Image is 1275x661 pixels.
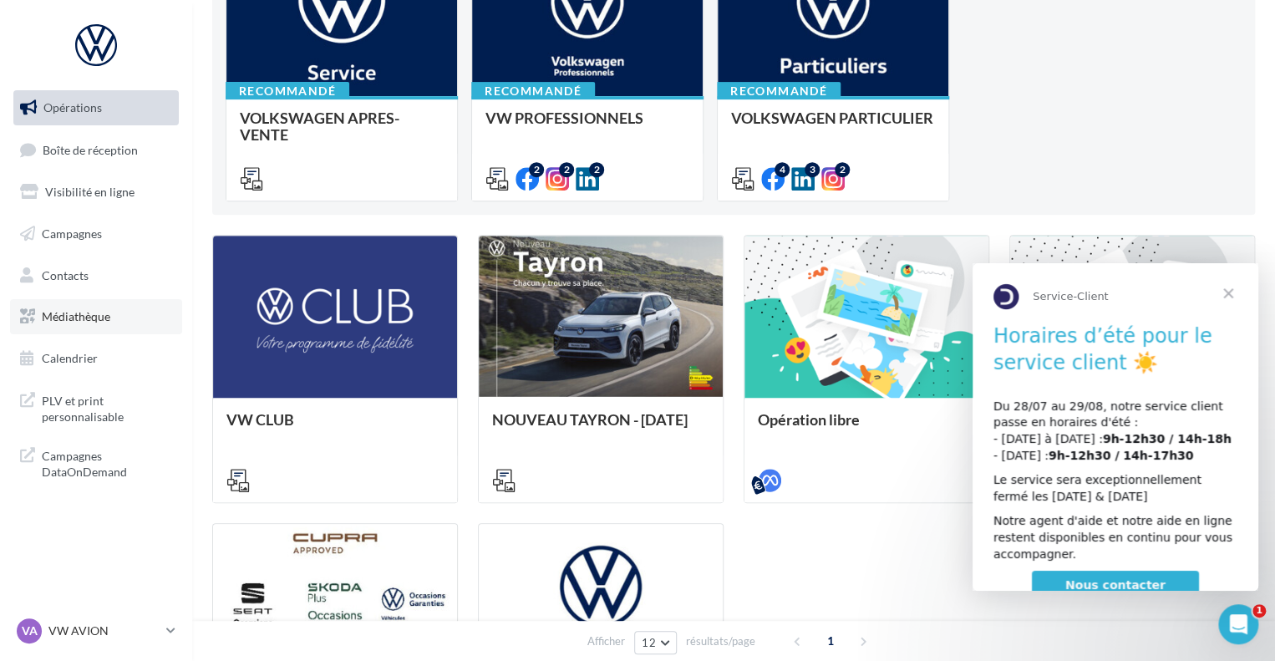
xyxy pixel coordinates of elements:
div: 2 [589,162,604,177]
span: 1 [817,628,844,654]
a: Campagnes DataOnDemand [10,438,182,487]
span: VOLKSWAGEN PARTICULIER [731,109,933,127]
a: Visibilité en ligne [10,175,182,210]
span: PLV et print personnalisable [42,389,172,425]
a: Contacts [10,258,182,293]
div: 2 [529,162,544,177]
span: Campagnes DataOnDemand [42,445,172,480]
a: Calendrier [10,341,182,376]
span: 1 [1252,604,1266,618]
span: Visibilité en ligne [45,185,135,199]
span: Calendrier [42,351,98,365]
span: VA [22,623,38,639]
span: Boîte de réception [43,142,138,156]
a: VA VW AVION [13,615,179,647]
span: VOLKSWAGEN APRES-VENTE [240,109,399,144]
span: Nous contacter [93,315,193,328]
span: Campagnes [42,226,102,241]
iframe: Intercom live chat [1218,604,1258,644]
div: Recommandé [717,82,841,100]
a: Médiathèque [10,299,182,334]
div: 4 [775,162,790,177]
div: 2 [559,162,574,177]
p: VW AVION [48,623,160,639]
span: Opération libre [758,410,860,429]
span: Opérations [43,100,102,114]
div: Recommandé [471,82,595,100]
span: Contacts [42,267,89,282]
span: VW PROFESSIONNELS [485,109,643,127]
a: Boîte de réception [10,132,182,168]
div: 3 [805,162,820,177]
span: résultats/page [686,633,755,649]
div: 2 [835,162,850,177]
span: 12 [642,636,656,649]
a: Opérations [10,90,182,125]
a: Campagnes [10,216,182,252]
iframe: Intercom live chat message [973,263,1258,591]
span: NOUVEAU TAYRON - [DATE] [492,410,688,429]
a: PLV et print personnalisable [10,383,182,432]
span: VW CLUB [226,410,294,429]
button: 12 [634,631,677,654]
span: Afficher [587,633,625,649]
span: Médiathèque [42,309,110,323]
a: Nous contacter [59,308,226,338]
div: Recommandé [226,82,349,100]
